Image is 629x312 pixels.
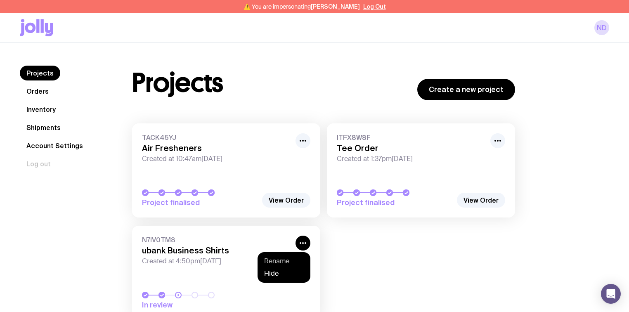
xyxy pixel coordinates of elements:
[337,133,485,142] span: ITFX8W8F
[142,143,291,153] h3: Air Fresheners
[337,143,485,153] h3: Tee Order
[262,193,310,208] a: View Order
[601,284,621,304] div: Open Intercom Messenger
[142,155,291,163] span: Created at 10:47am[DATE]
[132,70,223,96] h1: Projects
[264,257,304,265] button: Rename
[594,20,609,35] a: ND
[244,3,360,10] span: ⚠️ You are impersonating
[264,269,304,278] button: Hide
[20,138,90,153] a: Account Settings
[20,66,60,80] a: Projects
[417,79,515,100] a: Create a new project
[20,84,55,99] a: Orders
[363,3,386,10] button: Log Out
[142,198,258,208] span: Project finalised
[20,156,57,171] button: Log out
[337,155,485,163] span: Created at 1:37pm[DATE]
[142,300,258,310] span: In review
[20,102,62,117] a: Inventory
[20,120,67,135] a: Shipments
[457,193,505,208] a: View Order
[142,246,291,255] h3: ubank Business Shirts
[132,123,320,217] a: TACK45YJAir FreshenersCreated at 10:47am[DATE]Project finalised
[142,133,291,142] span: TACK45YJ
[311,3,360,10] span: [PERSON_NAME]
[142,257,291,265] span: Created at 4:50pm[DATE]
[142,236,291,244] span: N7IV0TM8
[337,198,452,208] span: Project finalised
[327,123,515,217] a: ITFX8W8FTee OrderCreated at 1:37pm[DATE]Project finalised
